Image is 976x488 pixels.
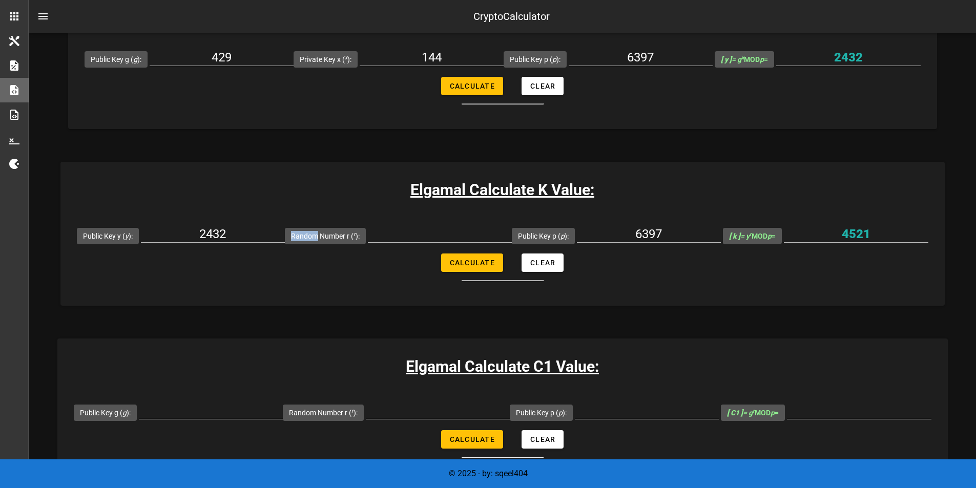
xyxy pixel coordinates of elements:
span: MOD = [721,55,768,63]
button: Calculate [441,430,503,449]
label: Random Number r ( ): [291,231,360,241]
button: Calculate [441,77,503,95]
span: Clear [530,259,555,267]
button: Clear [522,253,564,272]
i: p [760,55,764,63]
span: MOD = [729,232,776,240]
i: y [125,232,129,240]
i: = g [721,55,744,63]
i: p [771,409,775,417]
sup: r [750,231,752,238]
label: Public Key p ( ): [518,231,569,241]
label: Public Key p ( ): [516,408,567,418]
i: = y [729,232,752,240]
i: p [767,232,772,240]
i: p [558,409,563,417]
button: Calculate [441,253,503,272]
label: Public Key g ( ): [91,54,141,65]
label: Private Key x ( ): [300,54,351,65]
span: Calculate [449,259,495,267]
i: = g [727,409,755,417]
i: g [133,55,137,63]
sup: x [345,54,347,61]
label: Public Key g ( ): [80,408,131,418]
div: CryptoCalculator [473,9,550,24]
button: Clear [522,430,564,449]
span: Calculate [449,82,495,90]
i: g [122,409,127,417]
span: Clear [530,435,555,443]
i: p [552,55,556,63]
span: Clear [530,82,555,90]
b: [ k ] [729,232,740,240]
sup: r [753,408,755,414]
label: Public Key p ( ): [510,54,560,65]
sup: x [741,54,744,61]
button: Clear [522,77,564,95]
sup: r [354,231,356,238]
i: p [560,232,565,240]
h3: Elgamal Calculate C1 Value: [57,355,948,378]
label: Public Key y ( ): [83,231,133,241]
b: [ y ] [721,55,732,63]
label: Random Number r ( ): [289,408,358,418]
b: [ C1 ] [727,409,743,417]
span: Calculate [449,435,495,443]
span: MOD = [727,409,779,417]
span: © 2025 - by: sqeel404 [449,469,528,478]
h3: Elgamal Calculate K Value: [60,178,945,201]
sup: r [351,408,354,414]
button: nav-menu-toggle [31,4,55,29]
